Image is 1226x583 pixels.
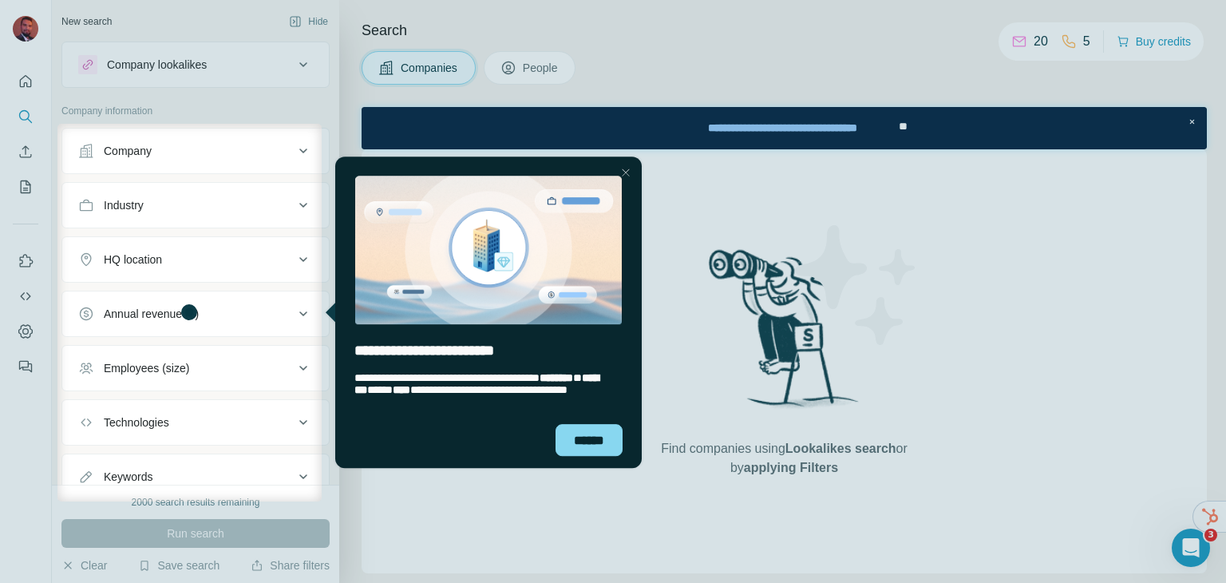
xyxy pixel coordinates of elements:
div: Technologies [104,414,169,430]
iframe: Tooltip [322,153,645,471]
button: Keywords [62,458,329,496]
div: Annual revenue ($) [104,306,199,322]
button: HQ location [62,240,329,279]
button: Technologies [62,403,329,442]
button: Employees (size) [62,349,329,387]
div: Company [104,143,152,159]
button: Annual revenue ($) [62,295,329,333]
div: Employees (size) [104,360,189,376]
div: 2000 search results remaining [132,495,260,510]
div: HQ location [104,252,162,268]
div: Upgrade plan for full access to Surfe [308,3,533,38]
div: Keywords [104,469,152,485]
div: Close Step [822,6,838,22]
button: Industry [62,186,329,224]
div: Industry [104,197,144,213]
button: Company [62,132,329,170]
